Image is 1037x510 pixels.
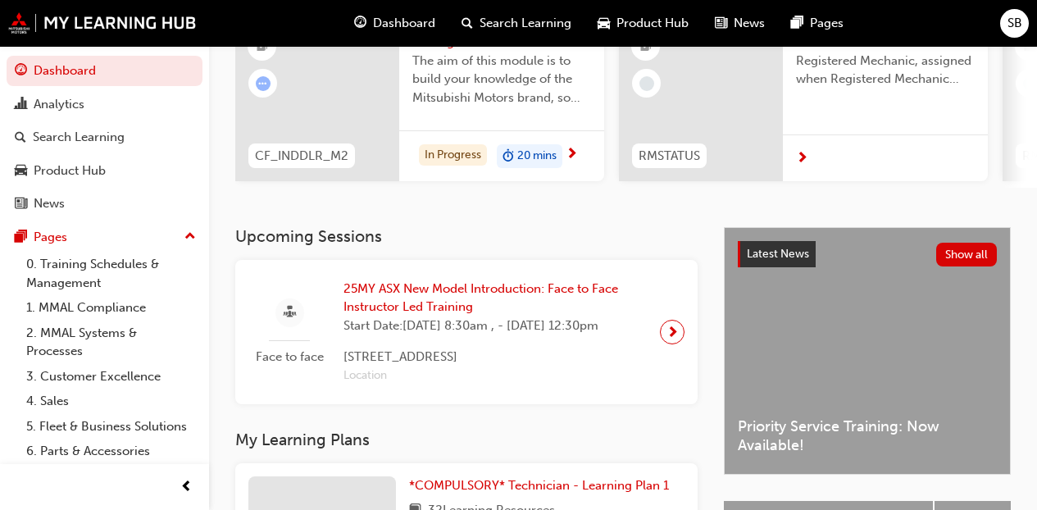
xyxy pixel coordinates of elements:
[734,14,765,33] span: News
[715,13,727,34] span: news-icon
[34,194,65,213] div: News
[184,226,196,248] span: up-icon
[7,189,202,219] a: News
[354,13,366,34] span: guage-icon
[503,146,514,167] span: duration-icon
[616,14,689,33] span: Product Hub
[373,14,435,33] span: Dashboard
[284,303,296,323] span: sessionType_FACE_TO_FACE-icon
[724,227,1011,475] a: Latest NewsShow allPriority Service Training: Now Available!
[702,7,778,40] a: news-iconNews
[343,348,647,367] span: [STREET_ADDRESS]
[1007,14,1022,33] span: SB
[409,478,669,493] span: *COMPULSORY* Technician - Learning Plan 1
[34,228,67,247] div: Pages
[15,197,27,212] span: news-icon
[738,241,997,267] a: Latest NewsShow all
[20,295,202,321] a: 1. MMAL Compliance
[20,321,202,364] a: 2. MMAL Systems & Processes
[15,64,27,79] span: guage-icon
[566,148,578,162] span: next-icon
[8,12,197,34] img: mmal
[936,243,998,266] button: Show all
[517,147,557,166] span: 20 mins
[20,364,202,389] a: 3. Customer Excellence
[640,36,652,57] span: booktick-icon
[180,477,193,498] span: prev-icon
[255,147,348,166] span: CF_INDDLR_M2
[747,247,809,261] span: Latest News
[419,144,487,166] div: In Progress
[1000,9,1029,38] button: SB
[343,280,647,316] span: 25MY ASX New Model Introduction: Face to Face Instructor Led Training
[15,164,27,179] span: car-icon
[235,227,698,246] h3: Upcoming Sessions
[248,348,330,367] span: Face to face
[256,76,271,91] span: learningRecordVerb_ATTEMPT-icon
[639,147,700,166] span: RMSTATUS
[448,7,584,40] a: search-iconSearch Learning
[343,367,647,385] span: Location
[20,439,202,464] a: 6. Parts & Accessories
[412,52,591,107] span: The aim of this module is to build your knowledge of the Mitsubishi Motors brand, so you can demo...
[639,76,654,91] span: learningRecordVerb_NONE-icon
[778,7,857,40] a: pages-iconPages
[7,222,202,253] button: Pages
[462,13,473,34] span: search-icon
[33,128,125,147] div: Search Learning
[796,33,975,89] span: Technician Qualification Level: Registered Mechanic, assigned when Registered Mechanic modules ha...
[480,14,571,33] span: Search Learning
[343,316,647,335] span: Start Date: [DATE] 8:30am , - [DATE] 12:30pm
[34,162,106,180] div: Product Hub
[7,122,202,153] a: Search Learning
[34,95,84,114] div: Analytics
[20,389,202,414] a: 4. Sales
[738,417,997,454] span: Priority Service Training: Now Available!
[257,36,268,57] span: booktick-icon
[7,52,202,222] button: DashboardAnalyticsSearch LearningProduct HubNews
[341,7,448,40] a: guage-iconDashboard
[20,252,202,295] a: 0. Training Schedules & Management
[409,476,675,495] a: *COMPULSORY* Technician - Learning Plan 1
[20,414,202,439] a: 5. Fleet & Business Solutions
[598,13,610,34] span: car-icon
[7,156,202,186] a: Product Hub
[666,321,679,344] span: next-icon
[584,7,702,40] a: car-iconProduct Hub
[791,13,803,34] span: pages-icon
[15,230,27,245] span: pages-icon
[1024,36,1035,57] span: booktick-icon
[810,14,844,33] span: Pages
[7,89,202,120] a: Analytics
[248,273,685,392] a: Face to face25MY ASX New Model Introduction: Face to Face Instructor Led TrainingStart Date:[DATE...
[796,152,808,166] span: next-icon
[7,56,202,86] a: Dashboard
[15,98,27,112] span: chart-icon
[15,130,26,145] span: search-icon
[235,430,698,449] h3: My Learning Plans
